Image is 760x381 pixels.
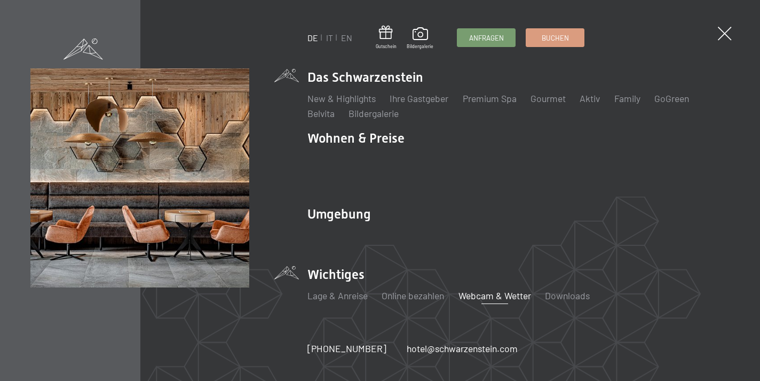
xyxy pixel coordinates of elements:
[382,290,444,301] a: Online bezahlen
[469,33,504,43] span: Anfragen
[614,92,640,104] a: Family
[307,343,386,354] span: [PHONE_NUMBER]
[407,27,433,50] a: Bildergalerie
[580,92,600,104] a: Aktiv
[349,107,399,119] a: Bildergalerie
[463,92,517,104] a: Premium Spa
[341,33,352,43] a: EN
[307,290,368,301] a: Lage & Anreise
[545,290,590,301] a: Downloads
[458,290,531,301] a: Webcam & Wetter
[654,92,689,104] a: GoGreen
[307,92,376,104] a: New & Highlights
[307,342,386,355] a: [PHONE_NUMBER]
[526,29,584,46] a: Buchen
[390,92,448,104] a: Ihre Gastgeber
[376,43,397,50] span: Gutschein
[307,107,335,119] a: Belvita
[542,33,569,43] span: Buchen
[30,68,249,287] img: Wellnesshotels - Bar - Spieltische - Kinderunterhaltung
[457,29,515,46] a: Anfragen
[407,342,518,355] a: hotel@schwarzenstein.com
[307,33,318,43] a: DE
[326,33,333,43] a: IT
[376,26,397,50] a: Gutschein
[407,43,433,50] span: Bildergalerie
[531,92,566,104] a: Gourmet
